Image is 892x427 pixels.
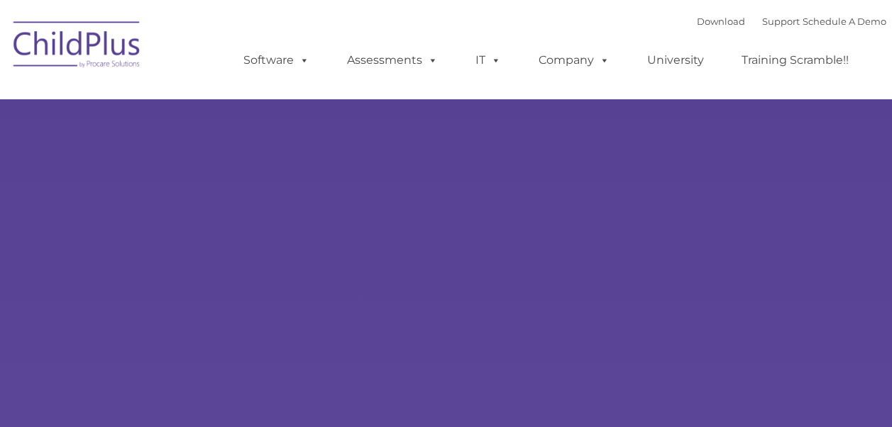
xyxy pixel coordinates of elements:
[229,46,324,74] a: Software
[6,11,148,82] img: ChildPlus by Procare Solutions
[633,46,718,74] a: University
[524,46,624,74] a: Company
[803,16,886,27] a: Schedule A Demo
[697,16,886,27] font: |
[697,16,745,27] a: Download
[727,46,863,74] a: Training Scramble!!
[461,46,515,74] a: IT
[333,46,452,74] a: Assessments
[762,16,800,27] a: Support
